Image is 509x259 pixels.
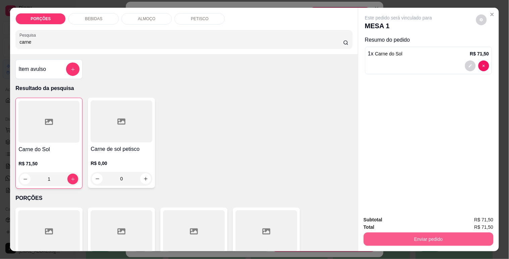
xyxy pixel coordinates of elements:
[15,194,352,202] p: PORÇÕES
[18,65,46,73] h4: Item avulso
[478,60,489,71] button: decrease-product-quantity
[476,14,487,25] button: decrease-product-quantity
[365,21,432,31] p: MESA 1
[364,217,383,222] strong: Subtotal
[66,62,80,76] button: add-separate-item
[67,174,78,184] button: increase-product-quantity
[365,14,432,21] p: Este pedido será vinculado para
[470,50,489,57] p: R$ 71,50
[365,36,492,44] p: Resumo do pedido
[31,16,51,21] p: PORÇÕES
[474,223,494,231] span: R$ 71,50
[19,32,38,38] label: Pesquisa
[91,160,152,167] p: R$ 0,00
[375,51,403,56] span: Carne do Sol
[85,16,102,21] p: BEBIDAS
[364,224,374,230] strong: Total
[487,9,498,20] button: Close
[191,16,209,21] p: PETISCO
[19,39,343,45] input: Pesquisa
[474,216,494,223] span: R$ 71,50
[364,232,494,246] button: Enviar pedido
[15,84,352,92] p: Resultado da pesquisa
[18,145,80,154] h4: Carne do Sol
[20,174,31,184] button: decrease-product-quantity
[18,160,80,167] p: R$ 71,50
[138,16,155,21] p: ALMOÇO
[368,50,403,58] p: 1 x
[465,60,476,71] button: decrease-product-quantity
[91,145,152,153] h4: Carne de sol petisco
